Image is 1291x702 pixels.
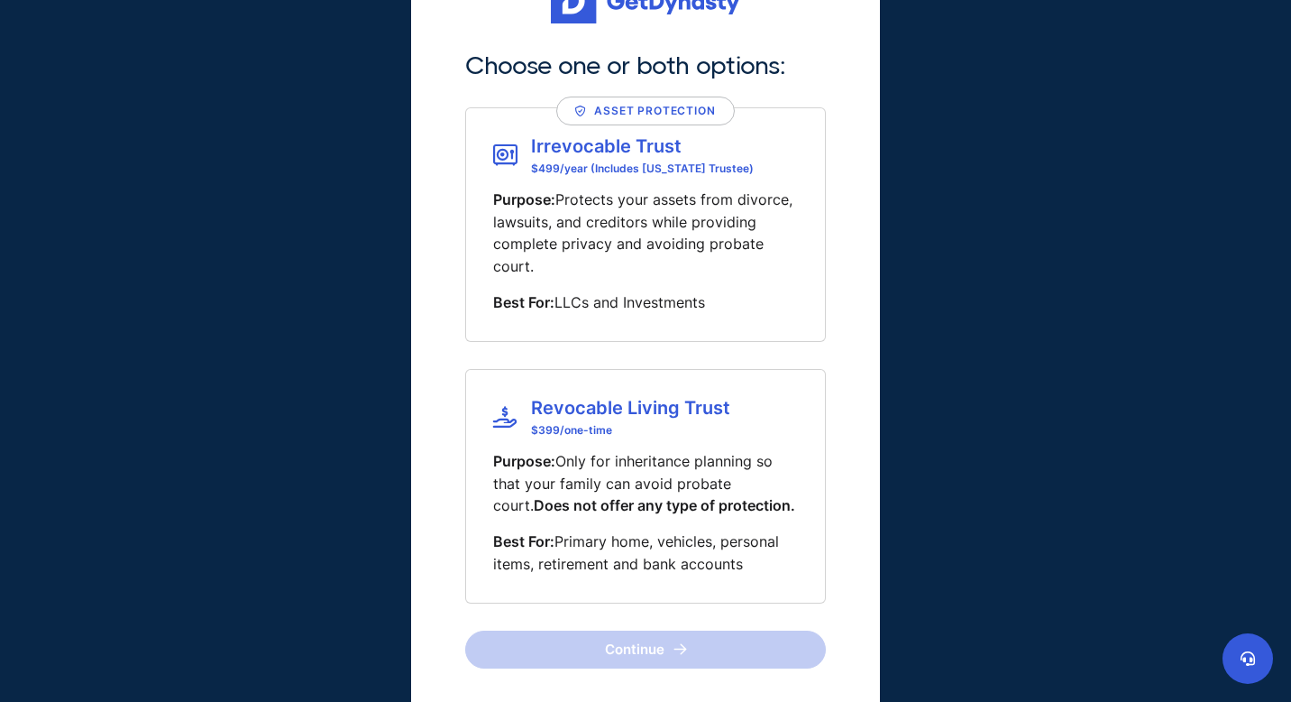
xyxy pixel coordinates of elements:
[493,532,554,550] span: Best For:
[465,369,826,604] div: Revocable Living Trust$399/one-timePurpose:Only for inheritance planning so that your family can ...
[493,291,798,314] p: LLCs and Investments
[531,397,730,419] span: Revocable Living Trust
[493,531,798,576] p: Primary home, vehicles, personal items, retirement and bank accounts
[465,107,826,342] div: Asset ProtectionIrrevocable Trust$499/year (Includes [US_STATE] Trustee)Purpose:Protects your ass...
[493,452,555,470] span: Purpose:
[493,450,798,517] p: Only for inheritance planning so that your family can avoid probate court.
[575,102,715,120] div: Asset Protection
[465,51,826,80] h2: Choose one or both options:
[493,189,798,278] p: Protects your assets from divorce, lawsuits, and creditors while providing complete privacy and a...
[493,190,555,208] span: Purpose:
[534,496,795,514] span: Does not offer any type of protection.
[531,423,730,437] span: $ 399 /one-time
[531,162,754,175] span: $499/year (Includes [US_STATE] Trustee)
[531,135,754,157] span: Irrevocable Trust
[493,293,554,311] span: Best For:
